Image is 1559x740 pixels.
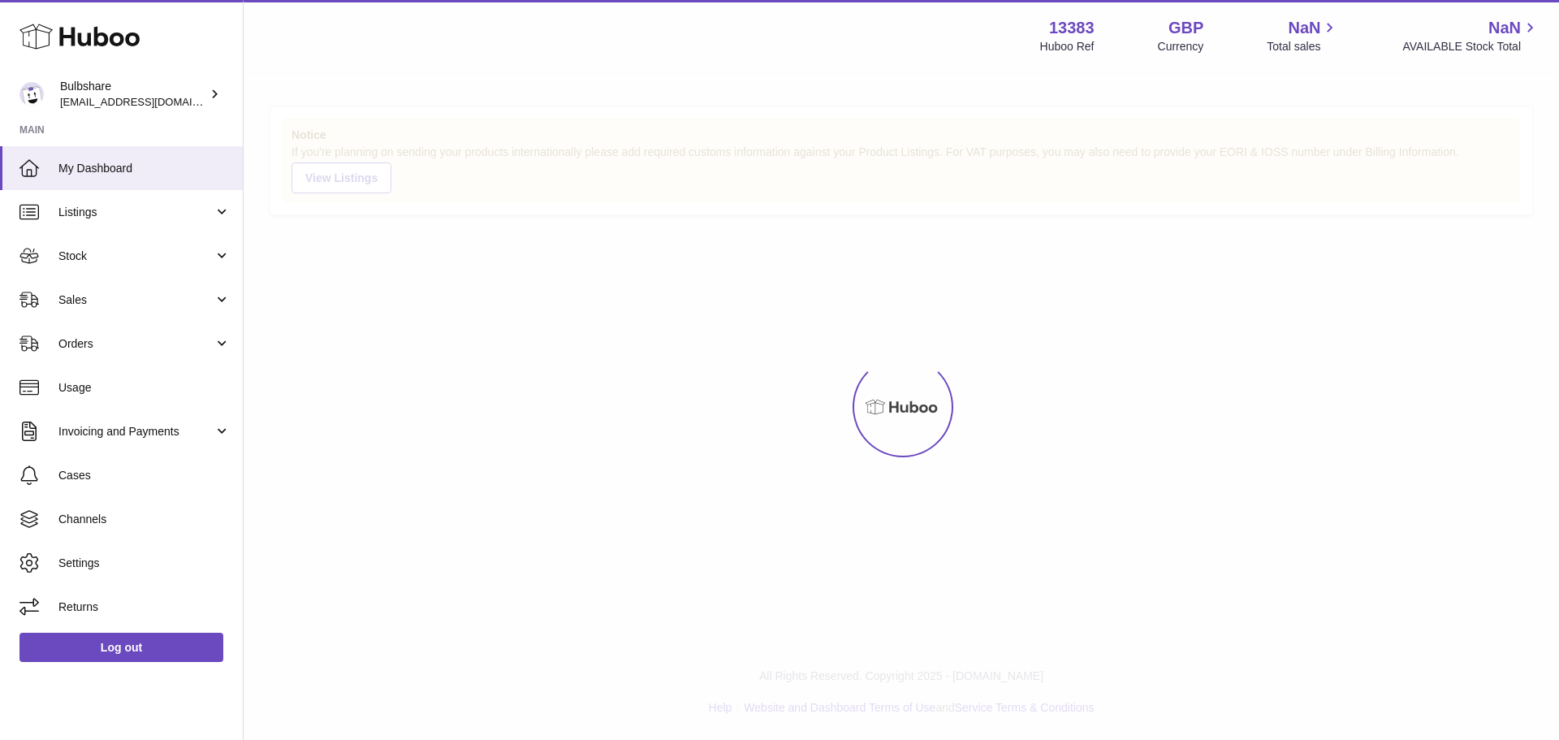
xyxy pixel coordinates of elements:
[1402,39,1540,54] span: AVAILABLE Stock Total
[58,205,214,220] span: Listings
[1168,17,1203,39] strong: GBP
[58,512,231,527] span: Channels
[58,292,214,308] span: Sales
[19,633,223,662] a: Log out
[60,95,239,108] span: [EMAIL_ADDRESS][DOMAIN_NAME]
[58,380,231,396] span: Usage
[1158,39,1204,54] div: Currency
[1040,39,1095,54] div: Huboo Ref
[1267,17,1339,54] a: NaN Total sales
[60,79,206,110] div: Bulbshare
[19,82,44,106] img: rimmellive@bulbshare.com
[58,336,214,352] span: Orders
[58,556,231,571] span: Settings
[58,599,231,615] span: Returns
[1488,17,1521,39] span: NaN
[58,468,231,483] span: Cases
[1267,39,1339,54] span: Total sales
[1288,17,1320,39] span: NaN
[58,161,231,176] span: My Dashboard
[1402,17,1540,54] a: NaN AVAILABLE Stock Total
[58,424,214,439] span: Invoicing and Payments
[1049,17,1095,39] strong: 13383
[58,249,214,264] span: Stock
